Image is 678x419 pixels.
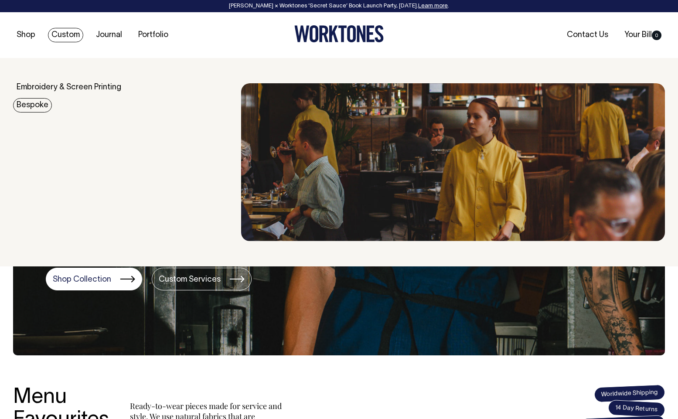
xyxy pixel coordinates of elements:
a: Contact Us [563,28,612,42]
a: Your Bill0 [621,28,665,42]
a: Journal [92,28,126,42]
a: Portfolio [135,28,172,42]
div: [PERSON_NAME] × Worktones ‘Secret Sauce’ Book Launch Party, [DATE]. . [9,3,669,9]
a: Bespoke [13,98,52,112]
a: Shop Collection [46,268,142,290]
span: 0 [652,31,661,40]
span: Worldwide Shipping [594,385,665,403]
a: Custom [48,28,83,42]
a: Custom Services [152,268,252,290]
a: Learn more [418,3,448,9]
a: Shop [13,28,39,42]
img: Bespoke [241,83,665,241]
span: 14 Day Returns [608,400,665,418]
a: Embroidery & Screen Printing [13,80,125,95]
